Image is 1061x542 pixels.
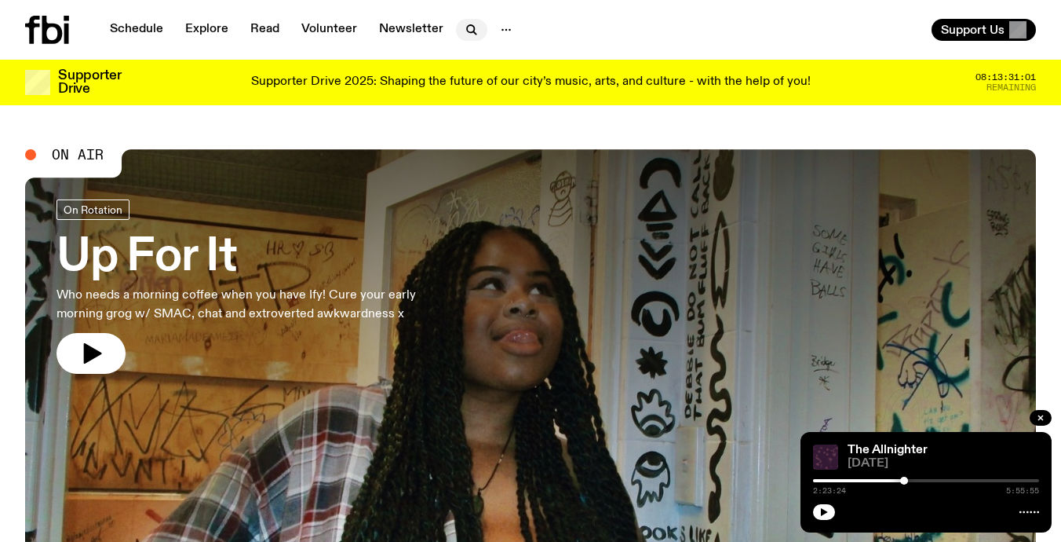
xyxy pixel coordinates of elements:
[64,203,122,215] span: On Rotation
[57,200,129,220] a: On Rotation
[848,458,1039,470] span: [DATE]
[1006,487,1039,495] span: 5:55:55
[58,69,121,96] h3: Supporter Drive
[292,19,366,41] a: Volunteer
[975,73,1036,82] span: 08:13:31:01
[941,23,1004,37] span: Support Us
[986,83,1036,92] span: Remaining
[100,19,173,41] a: Schedule
[241,19,289,41] a: Read
[932,19,1036,41] button: Support Us
[57,286,458,324] p: Who needs a morning coffee when you have Ify! Cure your early morning grog w/ SMAC, chat and extr...
[251,75,811,90] p: Supporter Drive 2025: Shaping the future of our city’s music, arts, and culture - with the help o...
[52,148,104,162] span: On Air
[813,487,846,495] span: 2:23:24
[176,19,238,41] a: Explore
[57,236,458,280] h3: Up For It
[57,200,458,374] a: Up For ItWho needs a morning coffee when you have Ify! Cure your early morning grog w/ SMAC, chat...
[370,19,453,41] a: Newsletter
[848,444,928,456] a: The Allnighter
